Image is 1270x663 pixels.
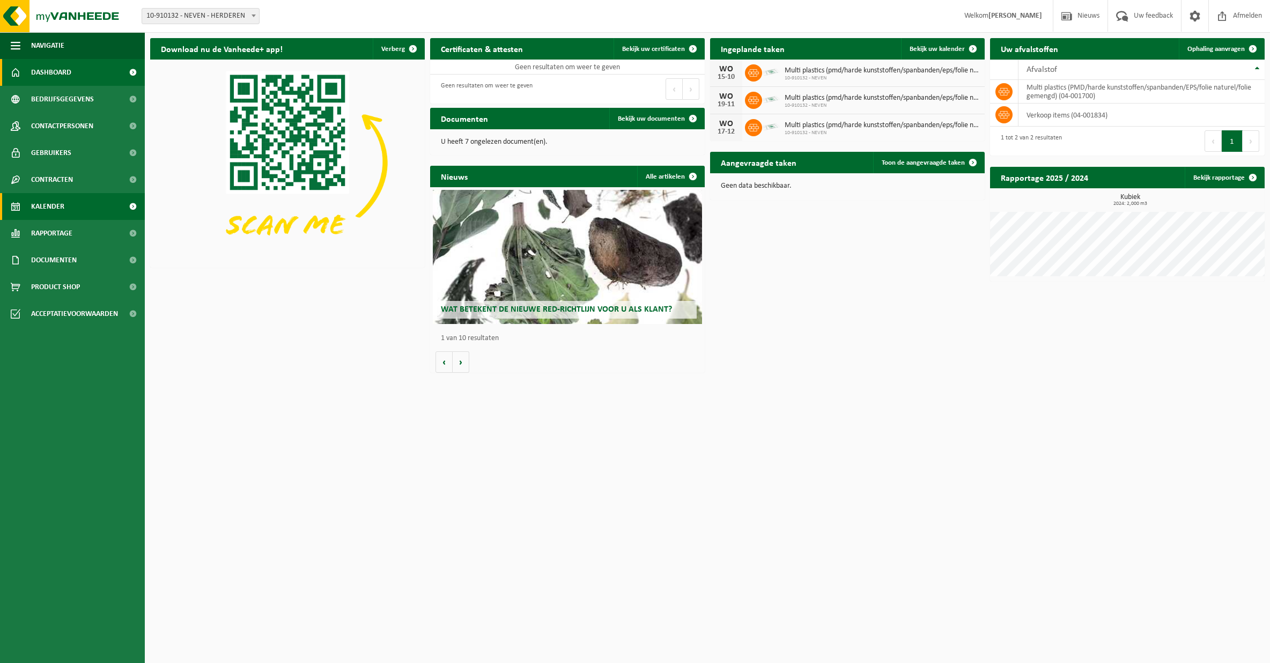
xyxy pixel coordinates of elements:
[995,201,1265,207] span: 2024: 2,000 m3
[31,300,118,327] span: Acceptatievoorwaarden
[1222,130,1243,152] button: 1
[901,38,984,60] a: Bekijk uw kalender
[142,9,259,24] span: 10-910132 - NEVEN - HERDEREN
[785,130,979,136] span: 10-910132 - NEVEN
[882,159,965,166] span: Toon de aangevraagde taken
[715,128,737,136] div: 17-12
[995,194,1265,207] h3: Kubiek
[715,73,737,81] div: 15-10
[990,167,1099,188] h2: Rapportage 2025 / 2024
[441,335,699,342] p: 1 van 10 resultaten
[988,12,1042,20] strong: [PERSON_NAME]
[715,92,737,101] div: WO
[609,108,704,129] a: Bekijk uw documenten
[150,38,293,59] h2: Download nu de Vanheede+ app!
[995,129,1062,153] div: 1 tot 2 van 2 resultaten
[430,38,534,59] h2: Certificaten & attesten
[614,38,704,60] a: Bekijk uw certificaten
[381,46,405,53] span: Verberg
[721,182,974,190] p: Geen data beschikbaar.
[435,77,533,101] div: Geen resultaten om weer te geven
[715,65,737,73] div: WO
[1018,104,1265,127] td: verkoop items (04-001834)
[622,46,685,53] span: Bekijk uw certificaten
[31,193,64,220] span: Kalender
[1018,80,1265,104] td: multi plastics (PMD/harde kunststoffen/spanbanden/EPS/folie naturel/folie gemengd) (04-001700)
[441,138,694,146] p: U heeft 7 ongelezen document(en).
[31,59,71,86] span: Dashboard
[430,166,478,187] h2: Nieuws
[785,94,979,102] span: Multi plastics (pmd/harde kunststoffen/spanbanden/eps/folie naturel/folie gemeng...
[762,117,780,136] img: LP-SK-00500-LPE-16
[430,108,499,129] h2: Documenten
[618,115,685,122] span: Bekijk uw documenten
[785,121,979,130] span: Multi plastics (pmd/harde kunststoffen/spanbanden/eps/folie naturel/folie gemeng...
[637,166,704,187] a: Alle artikelen
[441,305,672,314] span: Wat betekent de nieuwe RED-richtlijn voor u als klant?
[142,8,260,24] span: 10-910132 - NEVEN - HERDEREN
[785,102,979,109] span: 10-910132 - NEVEN
[710,38,795,59] h2: Ingeplande taken
[762,90,780,108] img: LP-SK-00500-LPE-16
[715,120,737,128] div: WO
[710,152,807,173] h2: Aangevraagde taken
[666,78,683,100] button: Previous
[785,67,979,75] span: Multi plastics (pmd/harde kunststoffen/spanbanden/eps/folie naturel/folie gemeng...
[435,351,453,373] button: Vorige
[762,63,780,81] img: LP-SK-00500-LPE-16
[990,38,1069,59] h2: Uw afvalstoffen
[31,166,73,193] span: Contracten
[1187,46,1245,53] span: Ophaling aanvragen
[1027,65,1057,74] span: Afvalstof
[150,60,425,266] img: Download de VHEPlus App
[31,86,94,113] span: Bedrijfsgegevens
[715,101,737,108] div: 19-11
[785,75,979,82] span: 10-910132 - NEVEN
[1185,167,1264,188] a: Bekijk rapportage
[453,351,469,373] button: Volgende
[31,113,93,139] span: Contactpersonen
[683,78,699,100] button: Next
[31,220,72,247] span: Rapportage
[31,139,71,166] span: Gebruikers
[433,190,702,324] a: Wat betekent de nieuwe RED-richtlijn voor u als klant?
[430,60,705,75] td: Geen resultaten om weer te geven
[873,152,984,173] a: Toon de aangevraagde taken
[1179,38,1264,60] a: Ophaling aanvragen
[1243,130,1259,152] button: Next
[31,247,77,274] span: Documenten
[31,32,64,59] span: Navigatie
[1205,130,1222,152] button: Previous
[910,46,965,53] span: Bekijk uw kalender
[31,274,80,300] span: Product Shop
[373,38,424,60] button: Verberg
